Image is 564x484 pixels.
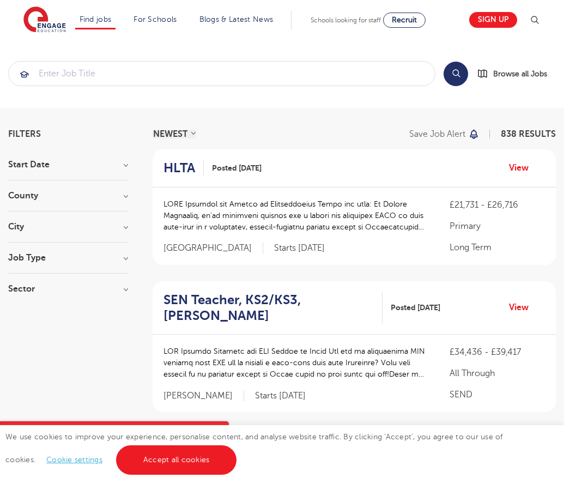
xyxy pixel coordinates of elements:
[163,198,428,233] p: LORE Ipsumdol sit Ametco ad Elitseddoeius Tempo inc utla: Et Dolore Magnaaliq, en’ad minimveni qu...
[134,15,177,23] a: For Schools
[163,390,244,402] span: [PERSON_NAME]
[8,285,128,293] h3: Sector
[46,456,102,464] a: Cookie settings
[116,445,237,475] a: Accept all cookies
[444,62,468,86] button: Search
[450,346,545,359] p: £34,436 - £39,417
[469,12,517,28] a: Sign up
[8,191,128,200] h3: County
[255,390,306,402] p: Starts [DATE]
[163,292,374,324] h2: SEN Teacher, KS2/KS3, [PERSON_NAME]
[509,300,537,314] a: View
[311,16,381,24] span: Schools looking for staff
[8,222,128,231] h3: City
[383,13,426,28] a: Recruit
[409,130,465,138] p: Save job alert
[163,243,263,254] span: [GEOGRAPHIC_DATA]
[274,243,325,254] p: Starts [DATE]
[391,302,440,313] span: Posted [DATE]
[8,130,41,138] span: Filters
[509,161,537,175] a: View
[163,292,383,324] a: SEN Teacher, KS2/KS3, [PERSON_NAME]
[8,253,128,262] h3: Job Type
[8,160,128,169] h3: Start Date
[450,198,545,211] p: £21,731 - £26,716
[23,7,66,34] img: Engage Education
[80,15,112,23] a: Find jobs
[207,421,229,443] button: Close
[163,346,428,380] p: LOR Ipsumdo Sitametc adi ELI Seddoe te Incid Utl etd ma aliquaenima MIN veniamq nost EXE ull la n...
[501,129,556,139] span: 838 RESULTS
[477,68,556,80] a: Browse all Jobs
[450,241,545,254] p: Long Term
[450,220,545,233] p: Primary
[199,15,274,23] a: Blogs & Latest News
[163,160,195,176] h2: HLTA
[8,61,435,86] div: Submit
[392,16,417,24] span: Recruit
[9,62,435,86] input: Submit
[5,433,503,464] span: We use cookies to improve your experience, personalise content, and analyse website traffic. By c...
[450,367,545,380] p: All Through
[450,388,545,401] p: SEND
[163,160,204,176] a: HLTA
[493,68,547,80] span: Browse all Jobs
[409,130,480,138] button: Save job alert
[212,162,262,174] span: Posted [DATE]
